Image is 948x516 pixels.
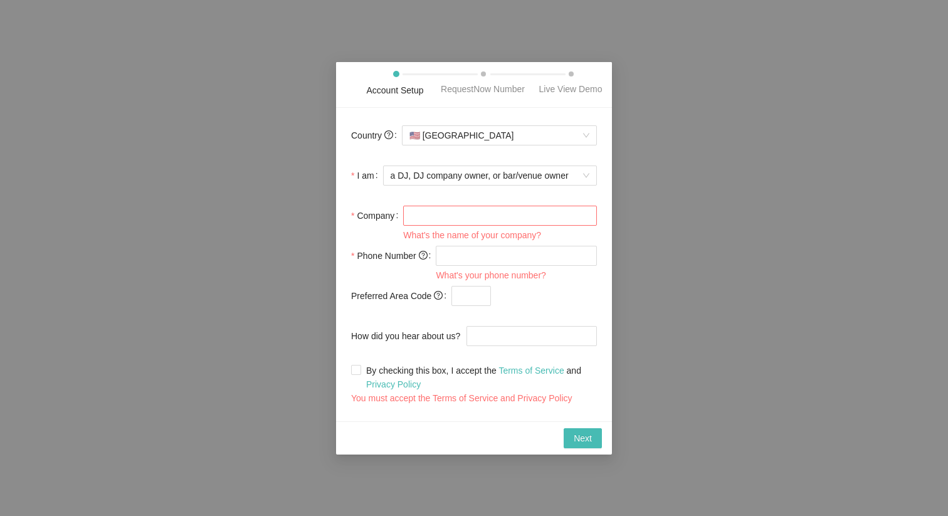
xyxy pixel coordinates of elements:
[498,366,564,376] a: Terms of Service
[351,203,403,228] label: Company
[419,251,428,260] span: question-circle
[391,166,589,185] span: a DJ, DJ company owner, or bar/venue owner
[403,206,597,226] input: Company
[351,129,393,142] span: Country
[351,324,466,349] label: How did you hear about us?
[409,126,589,145] span: [GEOGRAPHIC_DATA]
[436,268,597,282] div: What's your phone number?
[366,83,423,97] div: Account Setup
[564,428,602,448] button: Next
[366,379,421,389] a: Privacy Policy
[441,82,525,96] div: RequestNow Number
[361,364,597,391] span: By checking this box, I accept the and
[434,291,443,300] span: question-circle
[351,163,383,188] label: I am
[351,391,597,405] div: You must accept the Terms of Service and Privacy Policy
[466,326,597,346] input: How did you hear about us?
[357,249,427,263] span: Phone Number
[351,289,443,303] span: Preferred Area Code
[539,82,603,96] div: Live View Demo
[574,431,592,445] span: Next
[384,130,393,139] span: question-circle
[403,228,597,242] div: What's the name of your company?
[409,130,420,140] span: 🇺🇸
